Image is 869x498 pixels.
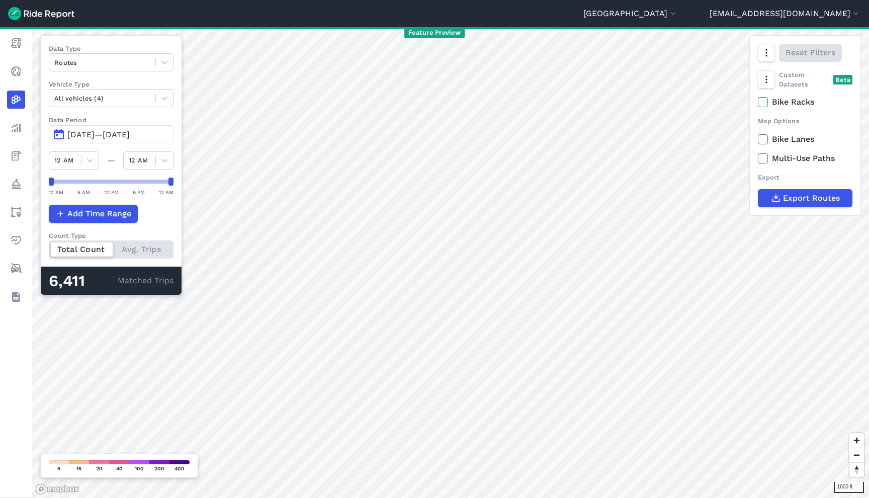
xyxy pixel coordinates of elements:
[49,79,173,89] label: Vehicle Type
[7,288,25,306] a: Datasets
[849,448,864,462] button: Zoom out
[583,8,678,20] button: [GEOGRAPHIC_DATA]
[710,8,861,20] button: [EMAIL_ADDRESS][DOMAIN_NAME]
[758,133,852,145] label: Bike Lanes
[758,152,852,164] label: Multi-Use Paths
[786,47,835,59] span: Reset Filters
[849,462,864,477] button: Reset bearing to north
[7,203,25,221] a: Areas
[133,188,145,197] div: 6 PM
[35,483,79,495] a: Mapbox logo
[833,75,852,85] div: Beta
[49,231,173,240] div: Count Type
[49,115,173,125] label: Data Period
[41,267,182,295] div: Matched Trips
[758,116,852,126] div: Map Options
[49,44,173,53] label: Data Type
[32,27,869,498] canvas: Map
[758,173,852,182] div: Export
[7,147,25,165] a: Fees
[105,188,119,197] div: 12 PM
[49,125,173,143] button: [DATE]—[DATE]
[849,433,864,448] button: Zoom in
[7,91,25,109] a: Heatmaps
[783,192,840,204] span: Export Routes
[7,34,25,52] a: Report
[49,188,63,197] div: 12 AM
[67,208,131,220] span: Add Time Range
[758,96,852,108] label: Bike Racks
[758,189,852,207] button: Export Routes
[758,70,852,89] div: Custom Datasets
[7,175,25,193] a: Policy
[404,28,465,38] span: Feature Preview
[7,260,25,278] a: ModeShift
[67,130,130,139] span: [DATE]—[DATE]
[77,188,90,197] div: 6 AM
[834,482,864,493] div: 1000 ft
[99,154,123,167] div: —
[7,119,25,137] a: Analyze
[7,231,25,250] a: Health
[779,44,842,62] button: Reset Filters
[7,62,25,80] a: Realtime
[49,205,138,223] button: Add Time Range
[49,275,118,288] div: 6,411
[159,188,173,197] div: 12 AM
[8,7,74,20] img: Ride Report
